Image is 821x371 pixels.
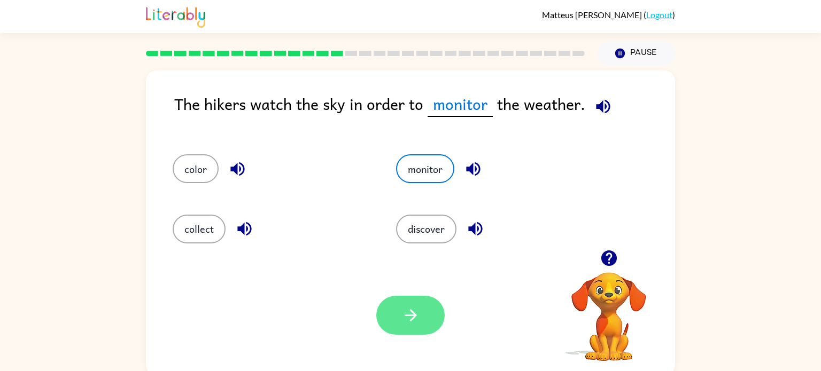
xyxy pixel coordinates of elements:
img: Literably [146,4,205,28]
button: collect [173,215,226,243]
button: Pause [598,41,675,66]
video: Your browser must support playing .mp4 files to use Literably. Please try using another browser. [555,256,662,362]
div: The hikers watch the sky in order to the weather. [174,92,675,133]
span: monitor [428,92,493,117]
button: discover [396,215,456,243]
a: Logout [646,10,672,20]
div: ( ) [542,10,675,20]
button: monitor [396,154,454,183]
span: Matteus [PERSON_NAME] [542,10,644,20]
button: color [173,154,219,183]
